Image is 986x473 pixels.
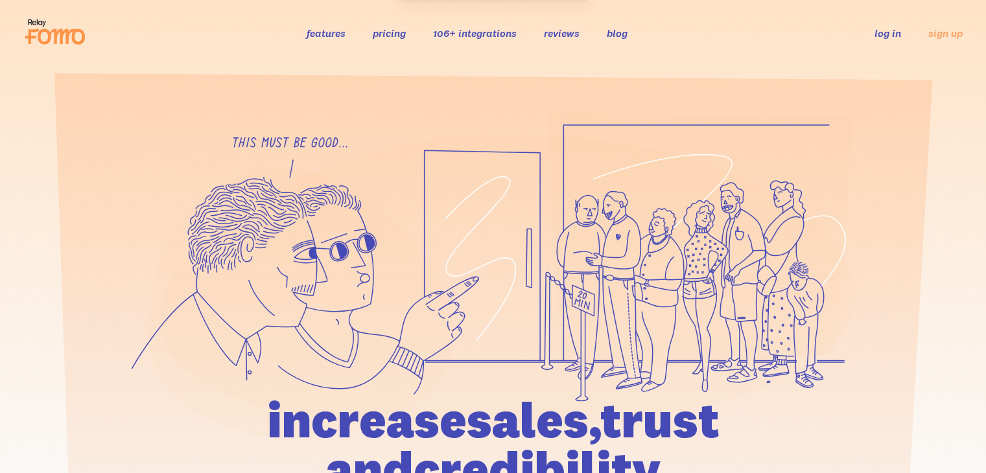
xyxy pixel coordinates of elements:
[433,27,517,40] a: 106+ integrations
[307,27,346,40] a: features
[874,27,901,40] a: log in
[544,27,580,40] a: reviews
[928,27,963,40] a: sign up
[373,27,406,40] a: pricing
[607,27,628,40] a: blog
